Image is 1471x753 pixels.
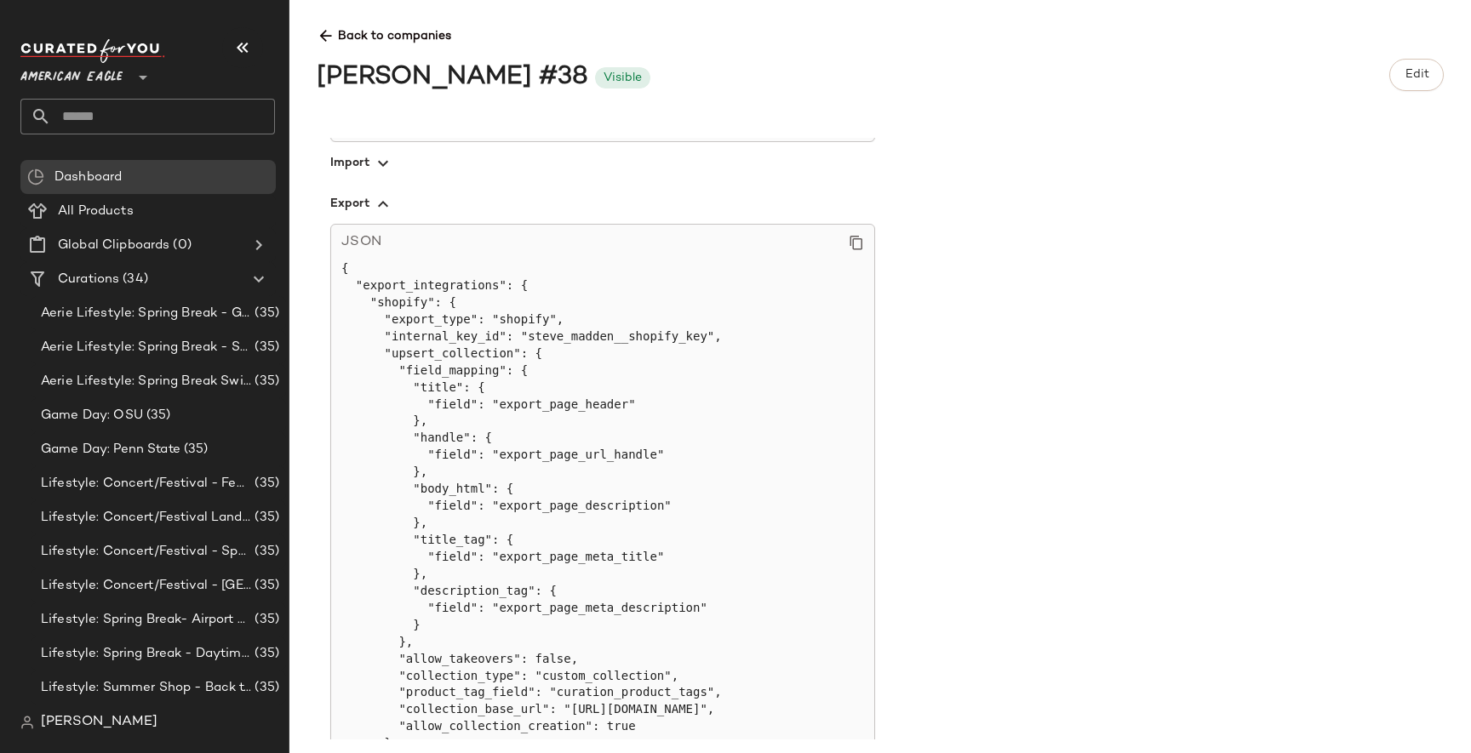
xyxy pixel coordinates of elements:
span: Dashboard [54,168,122,187]
span: Lifestyle: Concert/Festival - [GEOGRAPHIC_DATA] [41,576,251,596]
span: (35) [251,508,279,528]
span: Game Day: Penn State [41,440,180,459]
span: (35) [251,576,279,596]
span: All Products [58,202,134,221]
span: Edit [1404,68,1428,82]
div: [PERSON_NAME] #38 [317,59,588,97]
span: (35) [251,474,279,493]
span: Curations [58,270,119,289]
span: (35) [251,678,279,698]
img: svg%3e [20,716,34,729]
button: Edit [1389,59,1444,91]
button: Import [330,142,875,183]
span: Lifestyle: Summer Shop - Back to School Essentials [41,678,251,698]
span: (35) [251,610,279,630]
span: Back to companies [317,14,1444,45]
span: [PERSON_NAME] [41,712,157,733]
button: Export [330,183,875,224]
span: Aerie Lifestyle: Spring Break - Girly/Femme [41,304,251,323]
span: Lifestyle: Spring Break - Daytime Casual [41,644,251,664]
span: (35) [251,644,279,664]
span: (35) [251,338,279,357]
span: (35) [180,440,209,459]
span: (35) [251,542,279,562]
span: (35) [251,304,279,323]
img: svg%3e [27,168,44,185]
span: (0) [169,236,191,255]
span: JSON [341,231,381,254]
span: Aerie Lifestyle: Spring Break - Sporty [41,338,251,357]
span: Lifestyle: Concert/Festival - Sporty [41,542,251,562]
span: (35) [143,406,171,425]
img: cfy_white_logo.C9jOOHJF.svg [20,39,165,63]
span: American Eagle [20,58,123,88]
span: (35) [251,372,279,391]
span: Lifestyle: Concert/Festival Landing Page [41,508,251,528]
span: Lifestyle: Concert/Festival - Femme [41,474,251,493]
span: Lifestyle: Spring Break- Airport Style [41,610,251,630]
span: Game Day: OSU [41,406,143,425]
span: (34) [119,270,148,289]
span: Global Clipboards [58,236,169,255]
span: Aerie Lifestyle: Spring Break Swimsuits Landing Page [41,372,251,391]
div: Visible [604,69,642,87]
